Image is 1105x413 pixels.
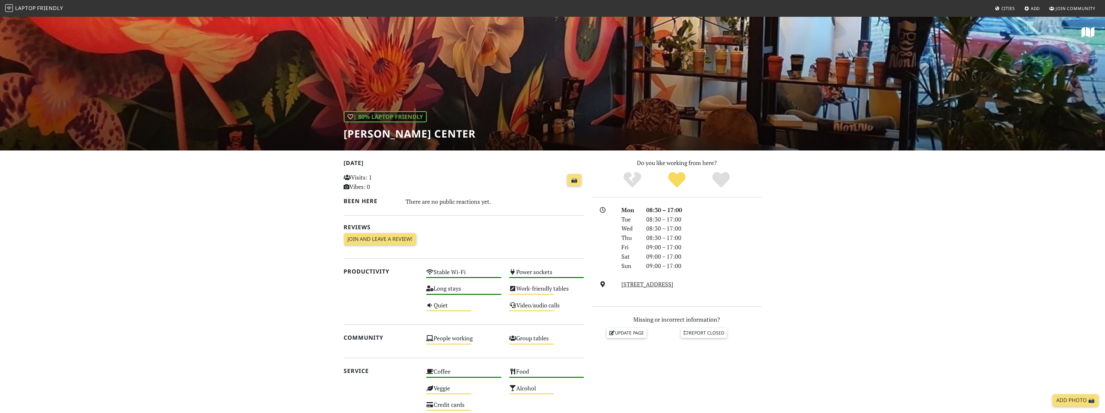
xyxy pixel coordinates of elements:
span: Friendly [37,5,63,12]
div: Mon [618,205,642,215]
a: Join Community [1047,3,1098,14]
a: Add Photo 📸 [1052,394,1099,407]
a: Update page [607,328,647,338]
div: Sat [618,252,642,261]
a: Join and leave a review! [344,233,416,245]
span: Cities [1001,5,1015,11]
div: Power sockets [505,267,588,283]
div: Thu [618,233,642,243]
div: 08:30 – 17:00 [642,205,766,215]
div: | 80% Laptop Friendly [344,111,427,122]
a: Add [1022,3,1043,14]
div: Fri [618,243,642,252]
div: Work-friendly tables [505,283,588,300]
h2: Reviews [344,224,584,231]
h2: Service [344,367,419,374]
span: Laptop [15,5,36,12]
div: Quiet [422,300,505,316]
a: [STREET_ADDRESS] [621,280,673,288]
div: Coffee [422,366,505,383]
p: Do you like working from here? [592,158,762,168]
div: Tue [618,215,642,224]
h2: Productivity [344,268,419,275]
div: 08:30 – 17:00 [642,224,766,233]
div: Stable Wi-Fi [422,267,505,283]
div: Veggie [422,383,505,399]
a: Cities [992,3,1018,14]
div: There are no public reactions yet. [406,196,584,207]
div: Alcohol [505,383,588,399]
div: Sun [618,261,642,271]
div: 08:30 – 17:00 [642,233,766,243]
div: Definitely! [699,171,743,189]
div: Group tables [505,333,588,349]
span: Join Community [1056,5,1095,11]
div: No [610,171,655,189]
div: Yes [655,171,699,189]
h1: [PERSON_NAME] Center [344,128,476,140]
div: 09:00 – 17:00 [642,261,766,271]
div: Long stays [422,283,505,300]
div: Video/audio calls [505,300,588,316]
div: 09:00 – 17:00 [642,252,766,261]
div: 09:00 – 17:00 [642,243,766,252]
a: Report closed [681,328,727,338]
h2: Been here [344,198,398,204]
h2: Community [344,334,419,341]
a: LaptopFriendly LaptopFriendly [5,3,63,14]
img: LaptopFriendly [5,4,13,12]
div: Food [505,366,588,383]
div: Wed [618,224,642,233]
div: People working [422,333,505,349]
h2: [DATE] [344,160,584,169]
p: Missing or incorrect information? [592,315,762,324]
span: Add [1031,5,1040,11]
div: 08:30 – 17:00 [642,215,766,224]
p: Visits: 1 Vibes: 0 [344,173,419,191]
a: 📸 [567,174,581,186]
